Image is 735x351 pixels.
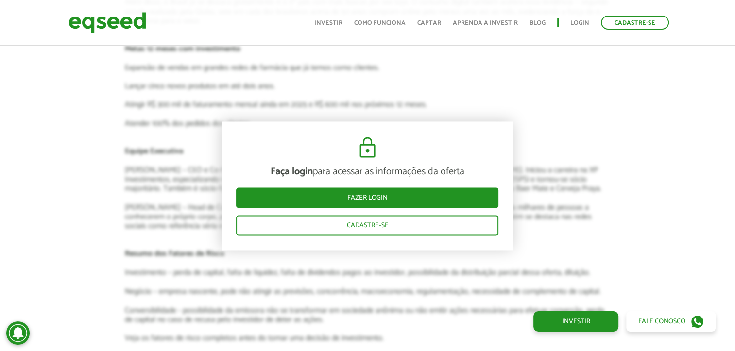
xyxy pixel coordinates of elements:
[354,20,406,26] a: Como funciona
[271,164,313,180] strong: Faça login
[236,187,498,208] a: Fazer login
[356,136,379,159] img: cadeado.svg
[626,311,716,332] a: Fale conosco
[533,311,618,332] a: Investir
[68,10,146,35] img: EqSeed
[453,20,518,26] a: Aprenda a investir
[530,20,546,26] a: Blog
[417,20,441,26] a: Captar
[236,215,498,235] a: Cadastre-se
[570,20,589,26] a: Login
[601,16,669,30] a: Cadastre-se
[314,20,342,26] a: Investir
[236,166,498,178] p: para acessar as informações da oferta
